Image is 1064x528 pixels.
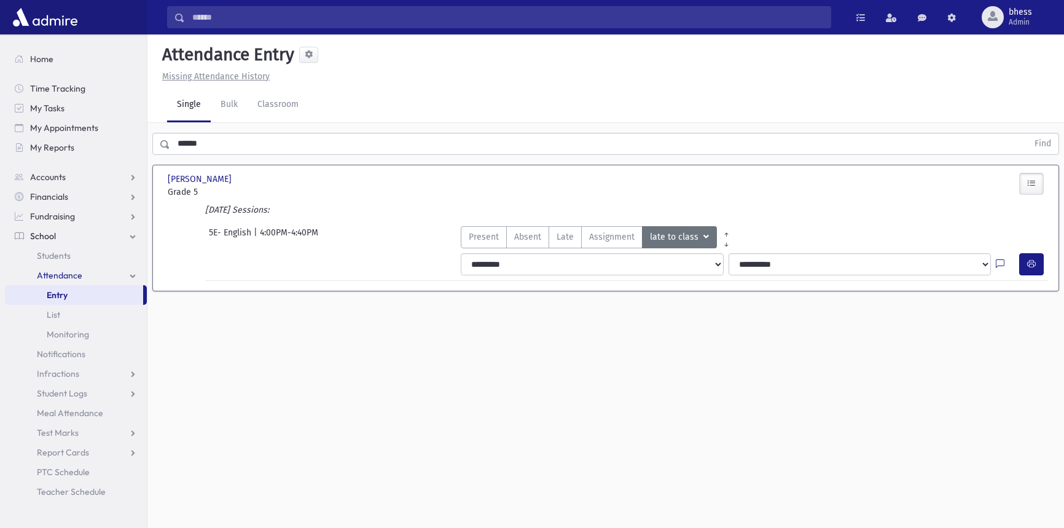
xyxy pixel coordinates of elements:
a: Home [5,49,147,69]
span: Monitoring [47,329,89,340]
input: Search [185,6,831,28]
span: Late [557,231,574,243]
u: Missing Attendance History [162,71,270,82]
span: Students [37,250,71,261]
a: My Reports [5,138,147,157]
span: 4:00PM-4:40PM [260,226,318,248]
a: School [5,226,147,246]
a: Report Cards [5,443,147,462]
span: late to class [650,231,701,244]
span: Absent [514,231,541,243]
span: Infractions [37,368,79,379]
a: Students [5,246,147,266]
span: Fundraising [30,211,75,222]
span: My Tasks [30,103,65,114]
span: Attendance [37,270,82,281]
a: Notifications [5,344,147,364]
span: 5E- English [209,226,254,248]
span: Notifications [37,349,85,360]
h5: Attendance Entry [157,44,294,65]
a: Monitoring [5,325,147,344]
img: AdmirePro [10,5,80,30]
a: Meal Attendance [5,403,147,423]
a: All Prior [717,226,736,236]
a: List [5,305,147,325]
a: Accounts [5,167,147,187]
span: Financials [30,191,68,202]
a: Teacher Schedule [5,482,147,502]
span: PTC Schedule [37,467,90,478]
span: Meal Attendance [37,408,103,419]
button: late to class [642,226,717,248]
span: List [47,309,60,320]
a: Time Tracking [5,79,147,98]
button: Find [1027,133,1058,154]
span: My Appointments [30,122,98,133]
a: My Appointments [5,118,147,138]
span: Grade 5 [168,186,303,199]
span: Report Cards [37,447,89,458]
a: Fundraising [5,207,147,226]
span: Accounts [30,171,66,183]
span: Assignment [589,231,635,243]
span: Test Marks [37,427,79,438]
a: Single [167,88,211,122]
a: My Tasks [5,98,147,118]
span: My Reports [30,142,74,153]
span: | [254,226,260,248]
span: Time Tracking [30,83,85,94]
i: [DATE] Sessions: [205,205,269,215]
a: Missing Attendance History [157,71,270,82]
a: Test Marks [5,423,147,443]
span: Teacher Schedule [37,486,106,497]
span: bhess [1009,7,1032,17]
span: Admin [1009,17,1032,27]
span: Student Logs [37,388,87,399]
a: Entry [5,285,143,305]
a: Infractions [5,364,147,384]
div: AttTypes [461,226,736,248]
a: Bulk [211,88,248,122]
a: Classroom [248,88,308,122]
a: PTC Schedule [5,462,147,482]
a: Financials [5,187,147,207]
span: School [30,231,56,242]
a: All Later [717,236,736,246]
span: Present [469,231,499,243]
span: Entry [47,290,68,301]
a: Student Logs [5,384,147,403]
span: Home [30,53,53,65]
a: Attendance [5,266,147,285]
span: [PERSON_NAME] [168,173,234,186]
